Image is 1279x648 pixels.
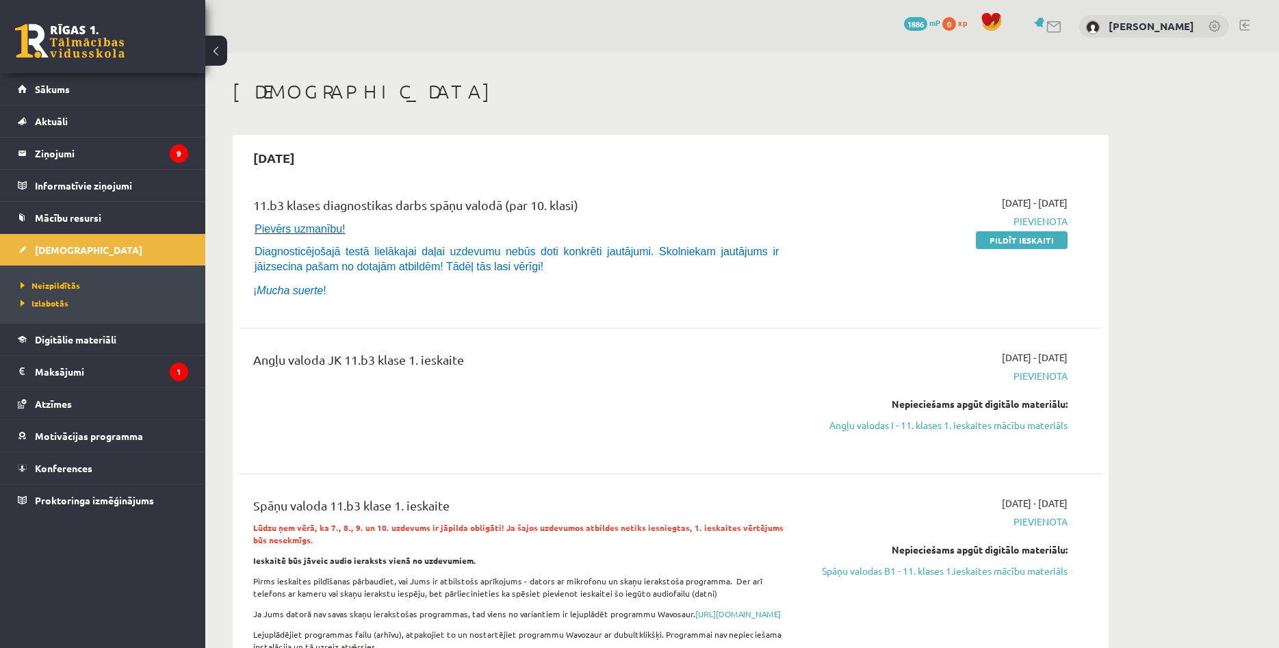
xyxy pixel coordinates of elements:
[255,246,779,272] span: Diagnosticējošajā testā lielākajai daļai uzdevumu nebūs doti konkrēti jautājumi. Skolniekam jautā...
[810,418,1068,432] a: Angļu valodas I - 11. klases 1. ieskaites mācību materiāls
[929,17,940,28] span: mP
[810,564,1068,578] a: Spāņu valodas B1 - 11. klases 1.ieskaites mācību materiāls
[18,356,188,387] a: Maksājumi1
[253,285,326,296] span: ¡ !
[35,138,188,169] legend: Ziņojumi
[18,202,188,233] a: Mācību resursi
[18,73,188,105] a: Sākums
[35,83,70,95] span: Sākums
[35,430,143,442] span: Motivācijas programma
[810,214,1068,229] span: Pievienota
[21,279,192,291] a: Neizpildītās
[170,363,188,381] i: 1
[35,494,154,506] span: Proktoringa izmēģinājums
[253,575,789,599] p: Pirms ieskaites pildīšanas pārbaudiet, vai Jums ir atbilstošs aprīkojums - dators ar mikrofonu un...
[904,17,940,28] a: 1886 mP
[233,80,1109,103] h1: [DEMOGRAPHIC_DATA]
[1086,21,1100,34] img: Agnese Rukmane
[18,170,188,201] a: Informatīvie ziņojumi
[35,211,101,224] span: Mācību resursi
[35,398,72,410] span: Atzīmes
[35,356,188,387] legend: Maksājumi
[942,17,956,31] span: 0
[240,142,309,174] h2: [DATE]
[942,17,974,28] a: 0 xp
[35,170,188,201] legend: Informatīvie ziņojumi
[18,105,188,137] a: Aktuāli
[1002,350,1068,365] span: [DATE] - [DATE]
[1002,196,1068,210] span: [DATE] - [DATE]
[21,297,192,309] a: Izlabotās
[35,115,68,127] span: Aktuāli
[1109,19,1194,33] a: [PERSON_NAME]
[21,298,68,309] span: Izlabotās
[810,397,1068,411] div: Nepieciešams apgūt digitālo materiālu:
[18,388,188,419] a: Atzīmes
[21,280,80,291] span: Neizpildītās
[253,522,784,545] strong: Lūdzu ņem vērā, ka 7., 8., 9. un 10. uzdevums ir jāpilda obligāti! Ja šajos uzdevumos atbildes ne...
[18,324,188,355] a: Digitālie materiāli
[253,196,789,221] div: 11.b3 klases diagnostikas darbs spāņu valodā (par 10. klasi)
[18,234,188,265] a: [DEMOGRAPHIC_DATA]
[15,24,125,58] a: Rīgas 1. Tālmācības vidusskola
[810,369,1068,383] span: Pievienota
[170,144,188,163] i: 9
[18,484,188,516] a: Proktoringa izmēģinājums
[695,608,781,619] a: [URL][DOMAIN_NAME]
[810,543,1068,557] div: Nepieciešams apgūt digitālo materiālu:
[253,608,789,620] p: Ja Jums datorā nav savas skaņu ierakstošas programmas, tad viens no variantiem ir lejuplādēt prog...
[18,452,188,484] a: Konferences
[253,350,789,376] div: Angļu valoda JK 11.b3 klase 1. ieskaite
[253,555,476,566] strong: Ieskaitē būs jāveic audio ieraksts vienā no uzdevumiem.
[18,138,188,169] a: Ziņojumi9
[253,496,789,521] div: Spāņu valoda 11.b3 klase 1. ieskaite
[958,17,967,28] span: xp
[35,244,142,256] span: [DEMOGRAPHIC_DATA]
[35,333,116,346] span: Digitālie materiāli
[18,420,188,452] a: Motivācijas programma
[810,515,1068,529] span: Pievienota
[255,223,346,235] span: Pievērs uzmanību!
[976,231,1068,249] a: Pildīt ieskaiti
[257,285,323,296] i: Mucha suerte
[1002,496,1068,510] span: [DATE] - [DATE]
[35,462,92,474] span: Konferences
[904,17,927,31] span: 1886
